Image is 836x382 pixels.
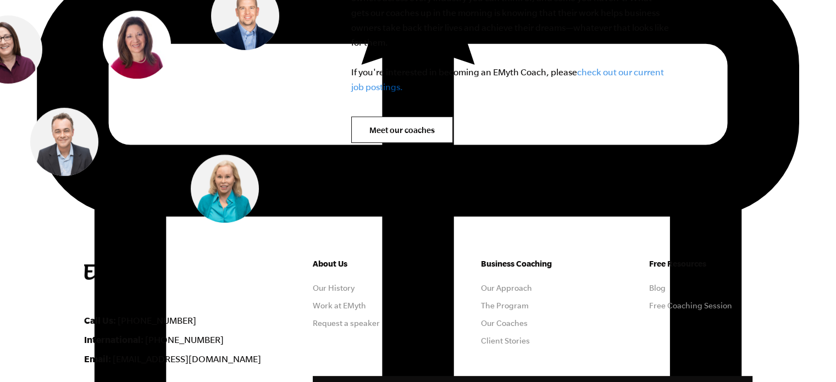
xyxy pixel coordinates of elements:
[145,335,224,345] a: [PHONE_NUMBER]
[313,301,366,310] a: Work at EMyth
[481,284,532,292] a: Our Approach
[351,117,453,143] a: Meet our coaches
[30,108,98,176] img: Nick Lawler, EMyth Business Coach
[313,257,416,270] h5: About Us
[649,284,666,292] a: Blog
[481,336,530,345] a: Client Stories
[313,319,380,328] a: Request a speaker
[118,315,196,325] a: [PHONE_NUMBER]
[191,154,259,223] img: Lynn Goza, EMyth Business Coach
[84,315,116,325] strong: Call Us:
[481,319,528,328] a: Our Coaches
[481,257,584,270] h5: Business Coaching
[481,301,529,310] a: The Program
[113,354,261,364] a: [EMAIL_ADDRESS][DOMAIN_NAME]
[103,10,171,79] img: Vicky Gavrias, EMyth Business Coach
[649,257,752,270] h5: Free Resources
[84,353,111,364] strong: Email:
[313,284,355,292] a: Our History
[84,257,165,289] img: EMyth
[781,329,836,382] iframe: Chat Widget
[84,334,143,345] strong: International:
[351,67,664,92] a: check out our current job postings.
[649,301,732,310] a: Free Coaching Session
